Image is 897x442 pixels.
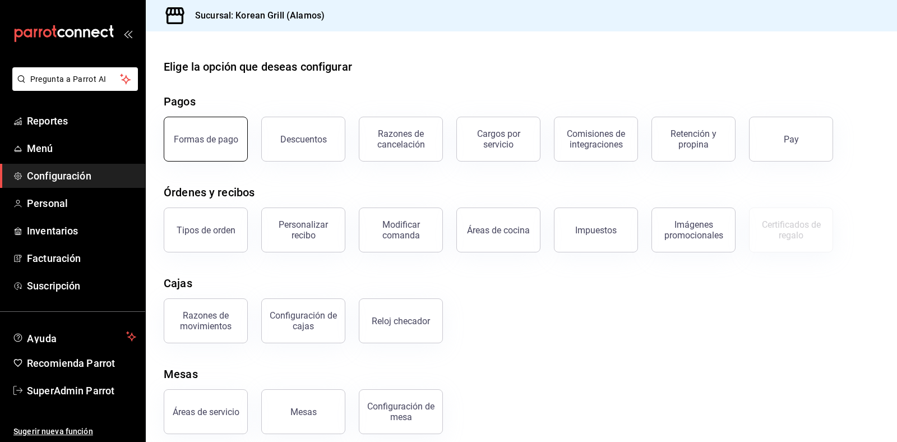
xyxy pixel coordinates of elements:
[456,117,540,162] button: Cargos por servicio
[164,117,248,162] button: Formas de pago
[27,113,136,128] span: Reportes
[164,389,248,434] button: Áreas de servicio
[27,251,136,266] span: Facturación
[27,356,136,371] span: Recomienda Parrot
[164,366,198,383] div: Mesas
[651,117,736,162] button: Retención y propina
[651,208,736,252] button: Imágenes promocionales
[575,225,617,236] div: Impuestos
[261,208,345,252] button: Personalizar recibo
[749,208,833,252] button: Certificados de regalo
[164,298,248,343] button: Razones de movimientos
[164,184,255,201] div: Órdenes y recibos
[554,117,638,162] button: Comisiones de integraciones
[749,117,833,162] button: Pay
[27,168,136,183] span: Configuración
[173,407,239,417] div: Áreas de servicio
[372,316,430,326] div: Reloj checador
[456,208,540,252] button: Áreas de cocina
[174,134,238,145] div: Formas de pago
[123,29,132,38] button: open_drawer_menu
[561,128,631,150] div: Comisiones de integraciones
[261,298,345,343] button: Configuración de cajas
[464,128,533,150] div: Cargos por servicio
[467,225,530,236] div: Áreas de cocina
[27,223,136,238] span: Inventarios
[164,275,192,292] div: Cajas
[554,208,638,252] button: Impuestos
[756,219,826,241] div: Certificados de regalo
[280,134,327,145] div: Descuentos
[366,219,436,241] div: Modificar comanda
[659,128,728,150] div: Retención y propina
[171,310,241,331] div: Razones de movimientos
[12,67,138,91] button: Pregunta a Parrot AI
[290,407,317,417] div: Mesas
[27,196,136,211] span: Personal
[186,9,325,22] h3: Sucursal: Korean Grill (Alamos)
[164,93,196,110] div: Pagos
[366,401,436,422] div: Configuración de mesa
[27,278,136,293] span: Suscripción
[8,81,138,93] a: Pregunta a Parrot AI
[359,117,443,162] button: Razones de cancelación
[269,219,338,241] div: Personalizar recibo
[27,141,136,156] span: Menú
[261,117,345,162] button: Descuentos
[784,134,799,145] div: Pay
[164,208,248,252] button: Tipos de orden
[366,128,436,150] div: Razones de cancelación
[261,389,345,434] button: Mesas
[359,298,443,343] button: Reloj checador
[269,310,338,331] div: Configuración de cajas
[164,58,352,75] div: Elige la opción que deseas configurar
[27,383,136,398] span: SuperAdmin Parrot
[13,426,136,438] span: Sugerir nueva función
[27,330,122,343] span: Ayuda
[359,389,443,434] button: Configuración de mesa
[659,219,728,241] div: Imágenes promocionales
[30,73,121,85] span: Pregunta a Parrot AI
[359,208,443,252] button: Modificar comanda
[177,225,235,236] div: Tipos de orden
